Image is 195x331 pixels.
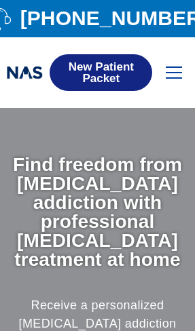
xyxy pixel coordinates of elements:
[50,54,152,91] a: New Patient Packet
[7,64,43,81] img: national addiction specialists online suboxone clinic - logo
[58,61,144,84] span: New Patient Packet
[10,155,185,269] h1: Find freedom from [MEDICAL_DATA] addiction with professional [MEDICAL_DATA] treatment at home
[7,7,188,31] a: [PHONE_NUMBER]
